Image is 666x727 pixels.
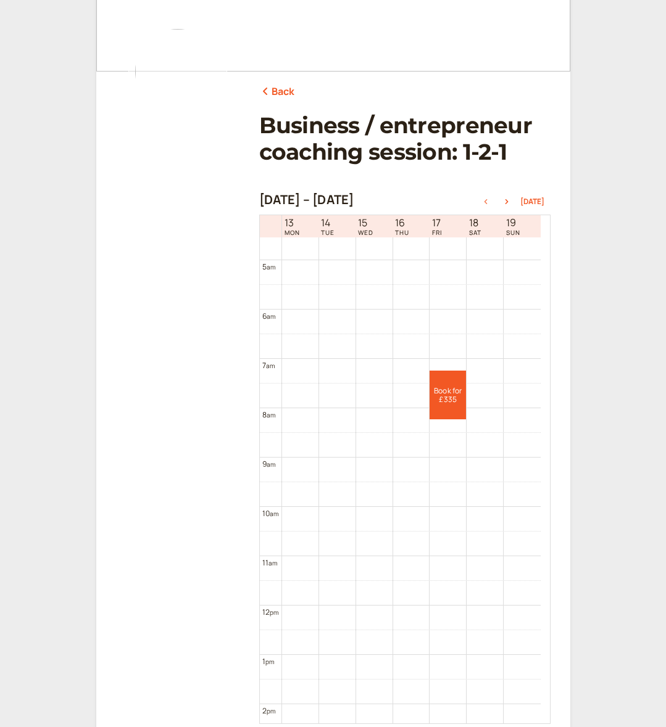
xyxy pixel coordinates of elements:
[262,655,275,667] div: 1
[506,217,520,229] span: 19
[469,217,481,229] span: 18
[321,217,335,229] span: 14
[282,216,302,237] a: October 13, 2025
[358,229,373,236] span: WED
[267,263,275,271] span: am
[262,458,276,470] div: 9
[393,216,412,237] a: October 16, 2025
[267,460,275,469] span: am
[358,217,373,229] span: 15
[430,216,444,237] a: October 17, 2025
[259,84,295,100] a: Back
[262,359,275,371] div: 7
[262,507,279,519] div: 10
[262,705,276,717] div: 2
[267,411,275,419] span: am
[520,197,544,206] button: [DATE]
[268,559,277,567] span: am
[321,229,335,236] span: TUE
[285,217,300,229] span: 13
[270,608,278,617] span: pm
[318,216,337,237] a: October 14, 2025
[506,229,520,236] span: SUN
[267,707,275,715] span: pm
[467,216,484,237] a: October 18, 2025
[267,312,275,321] span: am
[262,409,276,421] div: 8
[432,217,442,229] span: 17
[262,606,279,618] div: 12
[262,310,276,322] div: 6
[259,192,354,207] h2: [DATE] – [DATE]
[430,387,466,405] span: Book for £335
[285,229,300,236] span: MON
[432,229,442,236] span: FRI
[270,509,278,518] span: am
[504,216,523,237] a: October 19, 2025
[395,229,409,236] span: THU
[266,361,275,370] span: am
[265,657,274,666] span: pm
[395,217,409,229] span: 16
[469,229,481,236] span: SAT
[262,261,276,273] div: 5
[356,216,376,237] a: October 15, 2025
[259,112,551,165] h1: Business / entrepreneur coaching session: 1-2-1
[262,557,278,569] div: 11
